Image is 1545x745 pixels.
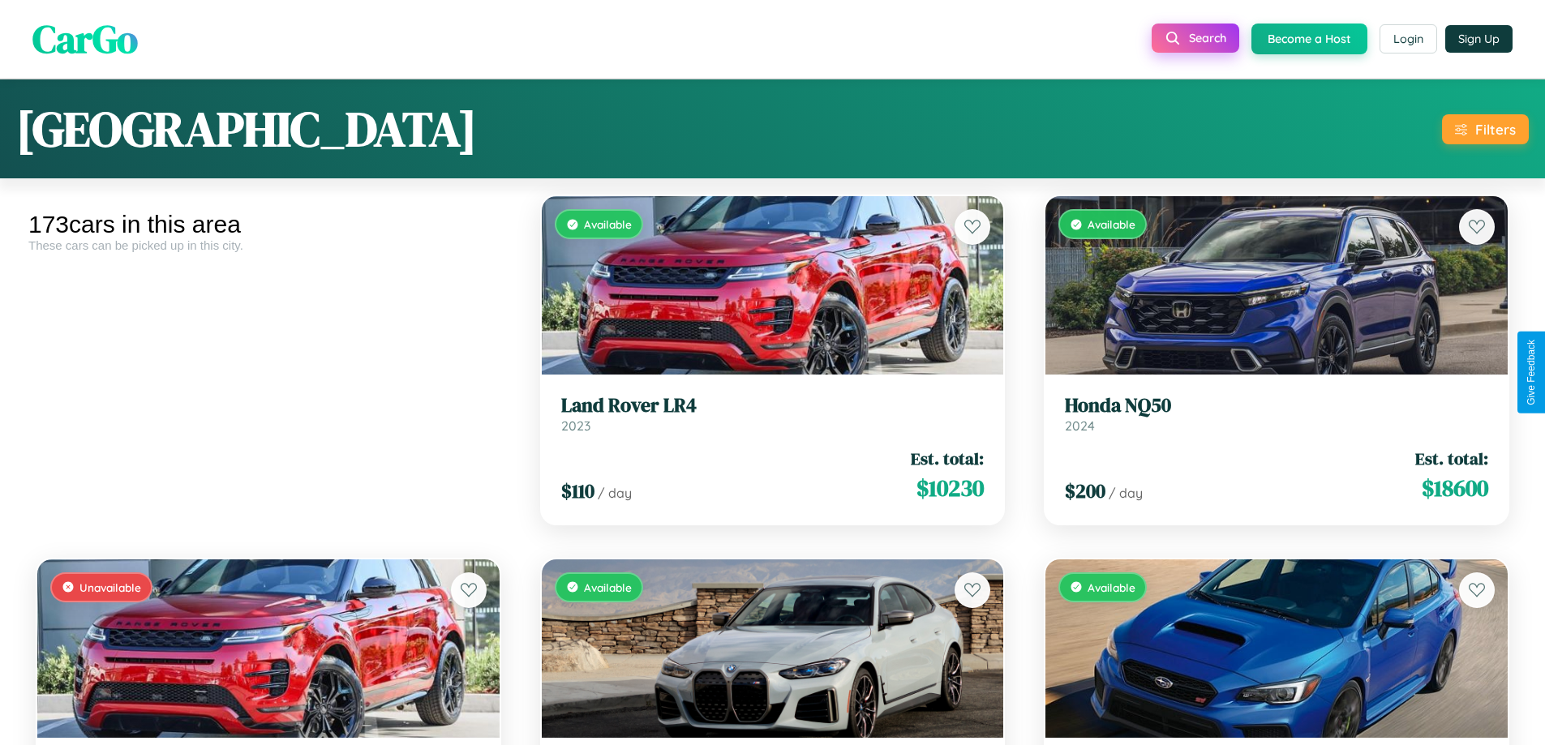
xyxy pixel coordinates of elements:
[1065,394,1488,434] a: Honda NQ502024
[28,211,509,238] div: 173 cars in this area
[916,472,984,504] span: $ 10230
[1189,31,1226,45] span: Search
[1475,121,1516,138] div: Filters
[1415,447,1488,470] span: Est. total:
[561,394,985,434] a: Land Rover LR42023
[598,485,632,501] span: / day
[1442,114,1529,144] button: Filters
[79,580,141,594] span: Unavailable
[28,238,509,252] div: These cars can be picked up in this city.
[32,12,138,66] span: CarGo
[1380,24,1437,54] button: Login
[561,417,590,434] span: 2023
[1526,340,1537,405] div: Give Feedback
[1065,394,1488,417] h3: Honda NQ50
[584,580,632,594] span: Available
[561,477,594,504] span: $ 110
[1088,217,1135,231] span: Available
[1065,417,1095,434] span: 2024
[1088,580,1135,594] span: Available
[561,394,985,417] h3: Land Rover LR4
[1065,477,1105,504] span: $ 200
[911,447,984,470] span: Est. total:
[1251,24,1367,54] button: Become a Host
[1109,485,1143,501] span: / day
[1422,472,1488,504] span: $ 18600
[16,96,477,162] h1: [GEOGRAPHIC_DATA]
[1445,25,1513,53] button: Sign Up
[1152,24,1239,53] button: Search
[584,217,632,231] span: Available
